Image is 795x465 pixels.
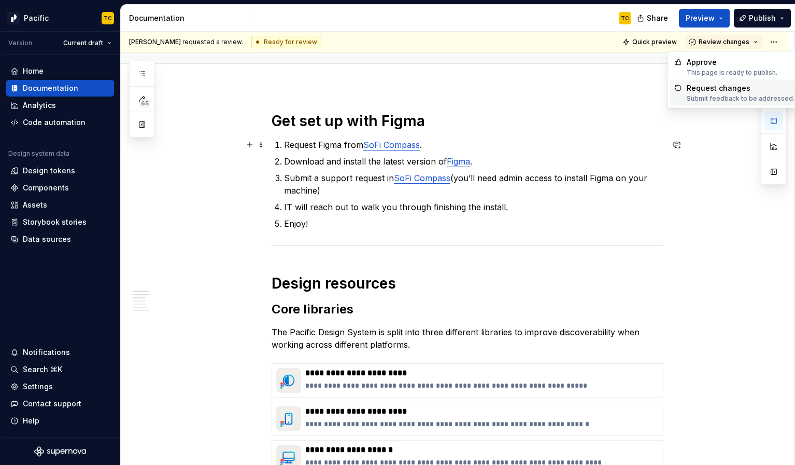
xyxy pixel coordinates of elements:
[23,399,81,409] div: Contact support
[276,368,301,393] img: da2700b4-3d2c-4438-b400-7684b20fda73.png
[6,214,114,230] a: Storybook stories
[23,83,78,93] div: Documentation
[23,200,47,210] div: Assets
[139,99,150,107] span: 65
[23,381,53,392] div: Settings
[23,166,75,176] div: Design tokens
[284,217,663,230] p: Enjoy!
[23,217,87,227] div: Storybook stories
[23,66,44,76] div: Home
[23,416,39,426] div: Help
[7,12,20,24] img: 8d0dbd7b-a897-4c39-8ca0-62fbda938e11.png
[23,117,86,128] div: Code automation
[129,13,246,23] div: Documentation
[749,13,776,23] span: Publish
[6,63,114,79] a: Home
[23,364,62,375] div: Search ⌘K
[6,162,114,179] a: Design tokens
[8,149,69,158] div: Design system data
[6,180,114,196] a: Components
[23,100,56,111] div: Analytics
[687,69,777,77] div: This page is ready to publish.
[104,14,112,22] div: TC
[632,9,675,28] button: Share
[63,39,103,47] span: Current draft
[284,201,663,213] p: IT will reach out to walk you through finishing the install.
[272,326,663,351] p: The Pacific Design System is split into three different libraries to improve discoverability when...
[8,39,32,47] div: Version
[272,112,663,130] h1: Get set up with Figma
[284,155,663,168] p: Download and install the latest version of .
[276,406,301,431] img: e98e4026-606a-492f-90a7-d1cb1a44d6ef.png
[447,156,470,167] a: Figma
[6,197,114,213] a: Assets
[23,234,71,244] div: Data sources
[6,395,114,412] button: Contact support
[6,413,114,429] button: Help
[129,38,243,46] span: requested a review.
[6,97,114,114] a: Analytics
[6,361,114,378] button: Search ⌘K
[6,231,114,248] a: Data sources
[679,9,730,28] button: Preview
[272,274,663,293] h1: Design resources
[734,9,791,28] button: Publish
[251,36,321,48] div: Ready for review
[6,378,114,395] a: Settings
[6,80,114,97] a: Documentation
[686,35,762,49] button: Review changes
[687,94,794,103] div: Submit feedback to be addressed.
[272,301,663,318] h2: Core libraries
[6,114,114,131] a: Code automation
[23,183,69,193] div: Components
[284,139,663,151] p: Request Figma from .
[284,172,663,197] p: Submit a support request in (you’ll need admin access to install Figma on your machine)
[394,173,450,183] a: SoFi Compass
[59,36,116,50] button: Current draft
[363,140,420,150] a: SoFi Compass
[621,14,629,22] div: TC
[686,13,715,23] span: Preview
[647,13,668,23] span: Share
[632,38,677,46] span: Quick preview
[23,347,70,358] div: Notifications
[2,7,118,29] button: PacificTC
[24,13,49,23] div: Pacific
[34,446,86,457] svg: Supernova Logo
[6,344,114,361] button: Notifications
[687,57,777,67] div: Approve
[619,35,682,49] button: Quick preview
[699,38,749,46] span: Review changes
[687,83,794,93] div: Request changes
[129,38,181,46] span: [PERSON_NAME]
